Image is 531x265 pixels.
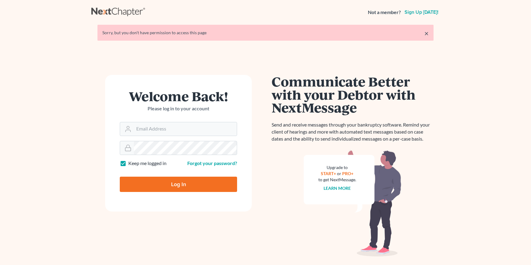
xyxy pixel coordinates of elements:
[337,171,342,176] span: or
[403,10,440,15] a: Sign up [DATE]!
[120,90,237,103] h1: Welcome Back!
[318,177,356,183] div: to get NextMessage.
[424,30,429,37] a: ×
[120,177,237,192] input: Log In
[304,150,401,257] img: nextmessage_bg-59042aed3d76b12b5cd301f8e5b87938c9018125f34e5fa2b7a6b67550977c72.svg
[321,171,336,176] a: START+
[102,30,429,36] div: Sorry, but you don't have permission to access this page
[368,9,401,16] strong: Not a member?
[324,186,351,191] a: Learn more
[272,75,434,114] h1: Communicate Better with your Debtor with NextMessage
[318,164,356,171] div: Upgrade to
[120,105,237,112] p: Please log in to your account
[128,160,167,167] label: Keep me logged in
[187,160,237,166] a: Forgot your password?
[342,171,354,176] a: PRO+
[134,122,237,136] input: Email Address
[272,121,434,142] p: Send and receive messages through your bankruptcy software. Remind your client of hearings and mo...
